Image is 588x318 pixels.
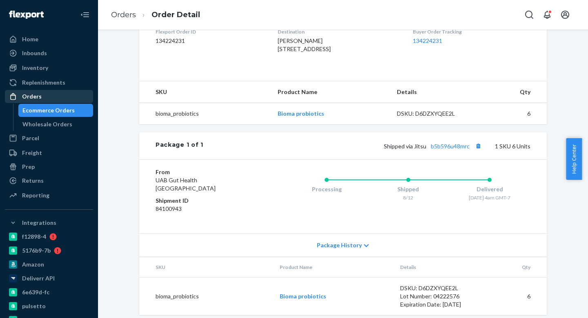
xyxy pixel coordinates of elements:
[400,300,477,309] div: Expiration Date: [DATE]
[278,37,331,52] span: [PERSON_NAME] [STREET_ADDRESS]
[22,302,46,310] div: pulsetto
[5,160,93,173] a: Prep
[483,278,547,316] td: 6
[9,11,44,19] img: Flexport logo
[139,278,273,316] td: bioma_probiotics
[271,81,390,103] th: Product Name
[480,81,547,103] th: Qty
[521,7,537,23] button: Open Search Box
[278,110,324,117] a: Bioma probiotics
[5,61,93,74] a: Inventory
[156,37,265,45] dd: 134224231
[566,138,582,180] button: Help Center
[22,78,65,87] div: Replenishments
[22,134,39,142] div: Parcel
[22,120,72,128] div: Wholesale Orders
[22,233,46,241] div: f12898-4
[273,257,394,278] th: Product Name
[22,219,56,227] div: Integrations
[5,47,93,60] a: Inbounds
[449,185,530,193] div: Delivered
[5,146,93,159] a: Freight
[203,141,530,151] div: 1 SKU 6 Units
[413,37,442,44] a: 134224231
[539,7,555,23] button: Open notifications
[400,292,477,300] div: Lot Number: 04222576
[280,293,326,300] a: Bioma probiotics
[18,118,94,131] a: Wholesale Orders
[5,300,93,313] a: pulsetto
[111,10,136,19] a: Orders
[22,288,49,296] div: 6e639d-fc
[400,284,477,292] div: DSKU: D6DZXYQEE2L
[5,174,93,187] a: Returns
[22,106,75,114] div: Ecommerce Orders
[278,28,399,35] dt: Destination
[5,230,93,243] a: f12898-4
[22,246,51,255] div: 5176b9-7b
[394,257,483,278] th: Details
[5,216,93,229] button: Integrations
[22,260,44,269] div: Amazon
[367,194,449,201] div: 8/12
[5,189,93,202] a: Reporting
[139,103,271,125] td: bioma_probiotics
[473,141,483,151] button: Copy tracking number
[22,64,48,72] div: Inventory
[286,185,367,193] div: Processing
[22,177,44,185] div: Returns
[397,110,474,118] div: DSKU: D6DZXYQEE2L
[5,90,93,103] a: Orders
[5,244,93,257] a: 5176b9-7b
[139,257,273,278] th: SKU
[156,168,253,176] dt: From
[22,191,49,199] div: Reporting
[5,286,93,299] a: 6e639d-fc
[22,49,47,57] div: Inbounds
[5,132,93,145] a: Parcel
[5,33,93,46] a: Home
[367,185,449,193] div: Shipped
[480,103,547,125] td: 6
[156,141,203,151] div: Package 1 of 1
[431,143,470,150] a: b5b596u48mrc
[156,205,253,213] dd: 84100943
[483,257,547,278] th: Qty
[151,10,200,19] a: Order Detail
[22,92,42,101] div: Orders
[390,81,480,103] th: Details
[156,177,216,192] span: UAB Gut Health [GEOGRAPHIC_DATA]
[557,7,573,23] button: Open account menu
[22,274,55,282] div: Deliverr API
[139,81,271,103] th: SKU
[77,7,93,23] button: Close Navigation
[22,163,35,171] div: Prep
[449,194,530,201] div: [DATE] 4am GMT-7
[413,28,530,35] dt: Buyer Order Tracking
[5,76,93,89] a: Replenishments
[22,149,42,157] div: Freight
[22,35,38,43] div: Home
[384,143,483,150] span: Shipped via Jitsu
[156,28,265,35] dt: Flexport Order ID
[317,241,362,249] span: Package History
[156,197,253,205] dt: Shipment ID
[18,104,94,117] a: Ecommerce Orders
[105,3,207,27] ol: breadcrumbs
[5,272,93,285] a: Deliverr API
[5,258,93,271] a: Amazon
